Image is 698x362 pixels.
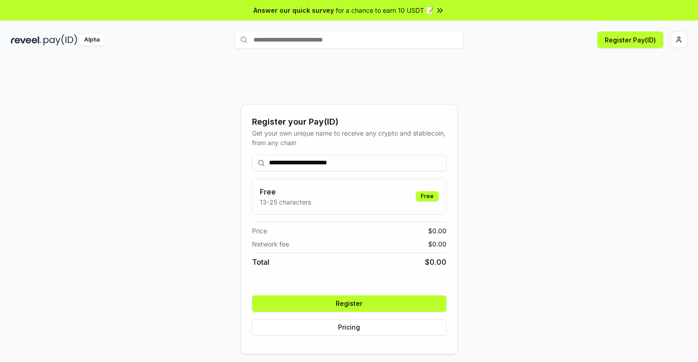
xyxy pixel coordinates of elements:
[260,186,311,197] h3: Free
[252,128,446,147] div: Get your own unique name to receive any crypto and stablecoin, from any chain
[428,226,446,236] span: $ 0.00
[252,115,446,128] div: Register your Pay(ID)
[425,257,446,268] span: $ 0.00
[597,31,663,48] button: Register Pay(ID)
[428,239,446,249] span: $ 0.00
[252,226,267,236] span: Price
[252,295,446,312] button: Register
[43,34,77,46] img: pay_id
[416,191,439,201] div: Free
[11,34,42,46] img: reveel_dark
[252,239,289,249] span: Network fee
[260,197,311,207] p: 13-25 characters
[336,5,434,15] span: for a chance to earn 10 USDT 📝
[252,257,269,268] span: Total
[79,34,105,46] div: Alpha
[253,5,334,15] span: Answer our quick survey
[252,319,446,336] button: Pricing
